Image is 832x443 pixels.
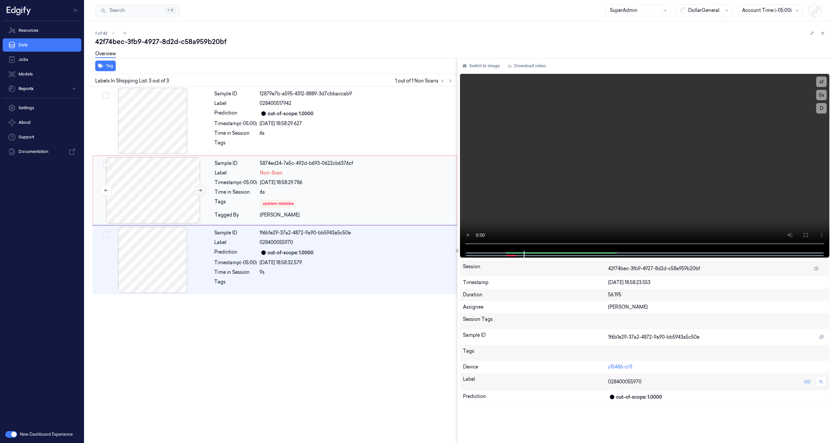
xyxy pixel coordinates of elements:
[463,348,608,358] div: Tags
[215,212,257,219] div: Tagged By
[260,259,453,266] div: [DATE] 18:58:32.579
[215,179,257,186] div: Timestamp (-05:00)
[463,393,608,401] div: Prediction
[463,316,608,326] div: Session Tags
[263,201,294,207] div: system-mistake
[816,103,827,114] button: D
[608,304,826,311] div: [PERSON_NAME]
[214,139,257,150] div: Tags
[3,38,81,52] a: Data
[3,24,81,37] a: Resources
[463,263,608,274] div: Session
[608,364,632,370] a: s15486-cr11
[3,145,81,158] a: Documentation
[215,170,257,176] div: Label
[395,77,454,85] span: 1 out of 1 Non Scans
[215,189,257,196] div: Time in Session
[608,279,826,286] div: [DATE] 18:58:23.553
[107,7,125,14] span: Search
[260,189,453,196] div: 6s
[463,291,608,298] div: Duration
[95,77,169,84] span: Labels In Shopping List: 3 out of 3
[214,249,257,257] div: Prediction
[103,92,109,99] button: Select row
[463,304,608,311] div: Assignee
[260,229,453,236] div: 1f6b1e29-37a2-4872-9a90-bb5943a5c50e
[260,100,291,107] span: 028400517942
[3,68,81,81] a: Models
[608,334,699,341] span: 1f6b1e29-37a2-4872-9a90-bb5943a5c50e
[3,130,81,144] a: Support
[214,130,257,137] div: Time in Session
[260,130,453,137] div: 6s
[3,82,81,95] button: Reports
[3,101,81,115] a: Settings
[260,212,453,219] div: [PERSON_NAME]
[214,239,257,246] div: Label
[214,229,257,236] div: Sample ID
[215,198,257,209] div: Tags
[214,120,257,127] div: Timestamp (-05:00)
[260,120,453,127] div: [DATE] 18:58:29.627
[816,76,827,87] button: x1
[608,378,642,385] span: 028400055970
[616,394,662,401] div: out-of-scope: 1.0000
[505,61,549,71] a: Download video
[608,265,700,272] span: 42f74bec-3fb9-4927-8d2d-c58a959b20bf
[816,90,827,100] button: 0s
[214,278,257,289] div: Tags
[214,269,257,276] div: Time in Session
[260,90,453,97] div: 12879e7b-a595-4312-8889-3d7cbbaccab9
[95,50,116,58] a: Overview
[268,110,313,117] div: out-of-scope: 1.0000
[103,162,109,168] button: Select row
[260,160,453,167] div: 5874ed24-7e5c-492d-b693-0622cb6376cf
[103,231,109,238] button: Select row
[71,5,81,16] button: Toggle Navigation
[460,61,502,71] button: Switch to image
[95,30,107,36] span: 1 of 42
[214,259,257,266] div: Timestamp (-05:00)
[95,5,180,17] button: Search⌘K
[260,269,453,276] div: 9s
[260,239,293,246] span: 028400055970
[608,291,826,298] div: 56.195
[3,116,81,129] button: About
[95,37,827,46] div: 42f74bec-3fb9-4927-8d2d-c58a959b20bf
[268,249,313,256] div: out-of-scope: 1.0000
[463,376,608,388] div: Label
[215,160,257,167] div: Sample ID
[463,364,608,370] div: Device
[260,170,283,176] span: Non-Scan
[463,279,608,286] div: Timestamp
[214,100,257,107] div: Label
[95,61,116,71] button: Tag
[3,53,81,66] a: Jobs
[260,179,453,186] div: [DATE] 18:58:29.786
[463,332,608,342] div: Sample ID
[214,110,257,118] div: Prediction
[214,90,257,97] div: Sample ID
